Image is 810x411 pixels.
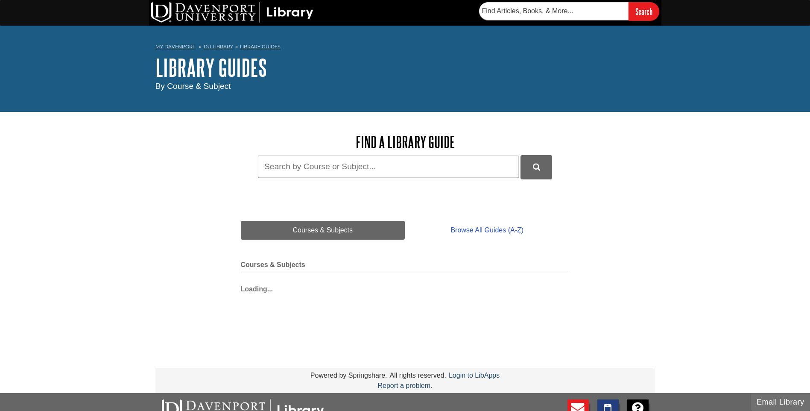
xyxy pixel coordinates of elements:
div: Loading... [241,280,570,294]
h1: Library Guides [155,55,655,80]
a: DU Library [204,44,233,50]
button: Email Library [751,393,810,411]
input: Search [629,2,659,21]
a: Courses & Subjects [241,221,405,240]
input: Search by Course or Subject... [258,155,519,178]
a: My Davenport [155,43,195,50]
a: Report a problem. [377,382,432,389]
form: Searches DU Library's articles, books, and more [479,2,659,21]
i: Search Library Guides [533,163,540,171]
a: Browse All Guides (A-Z) [405,221,569,240]
div: By Course & Subject [155,80,655,93]
h2: Courses & Subjects [241,261,570,271]
div: Powered by Springshare. [309,372,389,379]
input: Find Articles, Books, & More... [479,2,629,20]
a: Library Guides [240,44,281,50]
a: Login to LibApps [449,372,500,379]
nav: breadcrumb [155,41,655,55]
img: DU Library [151,2,313,23]
h2: Find a Library Guide [241,133,570,151]
div: All rights reserved. [388,372,447,379]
